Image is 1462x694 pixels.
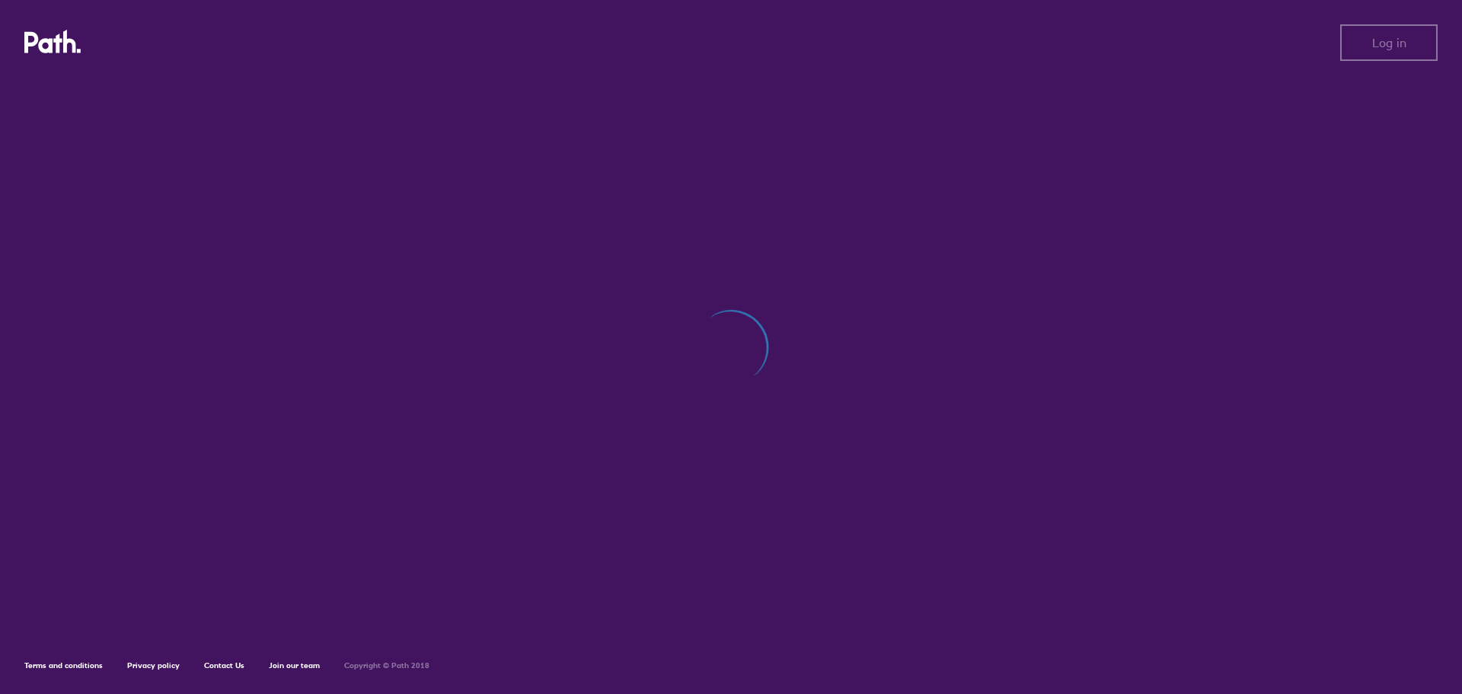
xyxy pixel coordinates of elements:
[269,660,320,670] a: Join our team
[344,661,429,670] h6: Copyright © Path 2018
[204,660,244,670] a: Contact Us
[127,660,180,670] a: Privacy policy
[1372,36,1406,50] span: Log in
[24,660,103,670] a: Terms and conditions
[1340,24,1438,61] button: Log in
